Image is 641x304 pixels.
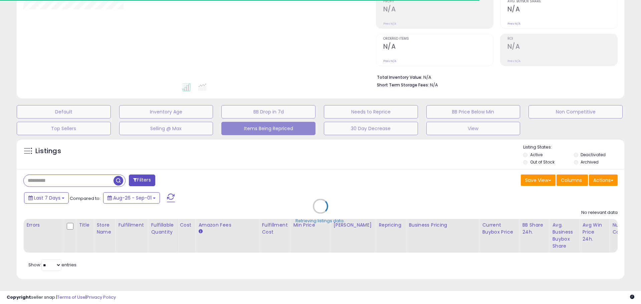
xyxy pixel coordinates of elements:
[324,105,418,118] button: Needs to Reprice
[324,122,418,135] button: 30 Day Decrease
[528,105,623,118] button: Non Competitive
[383,22,396,26] small: Prev: N/A
[221,105,315,118] button: BB Drop in 7d
[377,82,429,88] b: Short Term Storage Fees:
[507,37,617,41] span: ROI
[383,43,493,52] h2: N/A
[426,122,520,135] button: View
[17,105,111,118] button: Default
[426,105,520,118] button: BB Price Below Min
[507,59,520,63] small: Prev: N/A
[507,5,617,14] h2: N/A
[57,294,85,300] a: Terms of Use
[507,22,520,26] small: Prev: N/A
[383,59,396,63] small: Prev: N/A
[17,122,111,135] button: Top Sellers
[295,218,346,224] div: Retrieving listings data..
[377,73,613,81] li: N/A
[507,43,617,52] h2: N/A
[221,122,315,135] button: Items Being Repriced
[383,37,493,41] span: Ordered Items
[86,294,116,300] a: Privacy Policy
[119,122,213,135] button: Selling @ Max
[119,105,213,118] button: Inventory Age
[430,82,438,88] span: N/A
[7,294,31,300] strong: Copyright
[383,5,493,14] h2: N/A
[7,294,116,301] div: seller snap | |
[377,74,422,80] b: Total Inventory Value:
